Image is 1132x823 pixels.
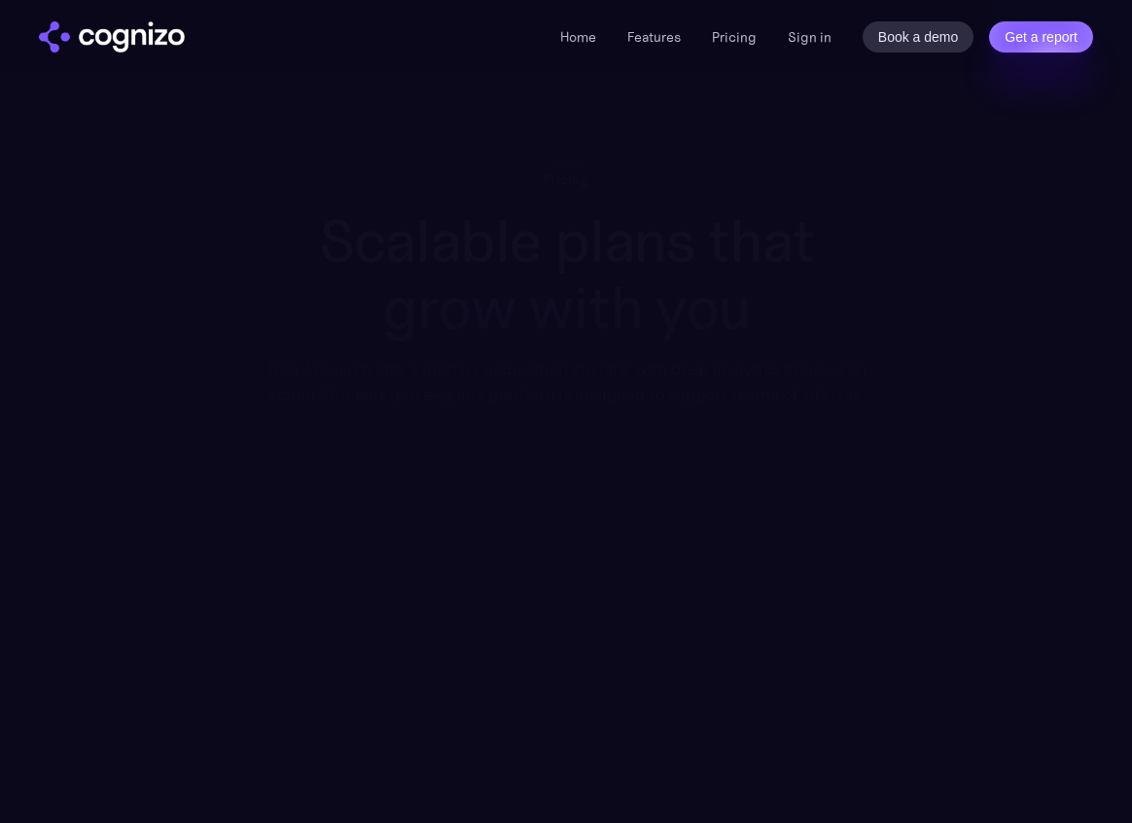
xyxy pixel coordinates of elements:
a: Pricing [712,28,757,46]
h1: Scalable plans that grow with you [251,208,880,341]
a: Get a report [989,21,1093,53]
div: Turn AI search into a primary acquisition channel with deep analytics focused on action. Our ente... [251,356,880,408]
div: Pricing [544,170,588,189]
a: Home [560,28,596,46]
a: Sign in [788,25,831,49]
a: Book a demo [863,21,974,53]
a: home [39,21,185,53]
a: Features [627,28,681,46]
img: cognizo logo [39,21,185,53]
